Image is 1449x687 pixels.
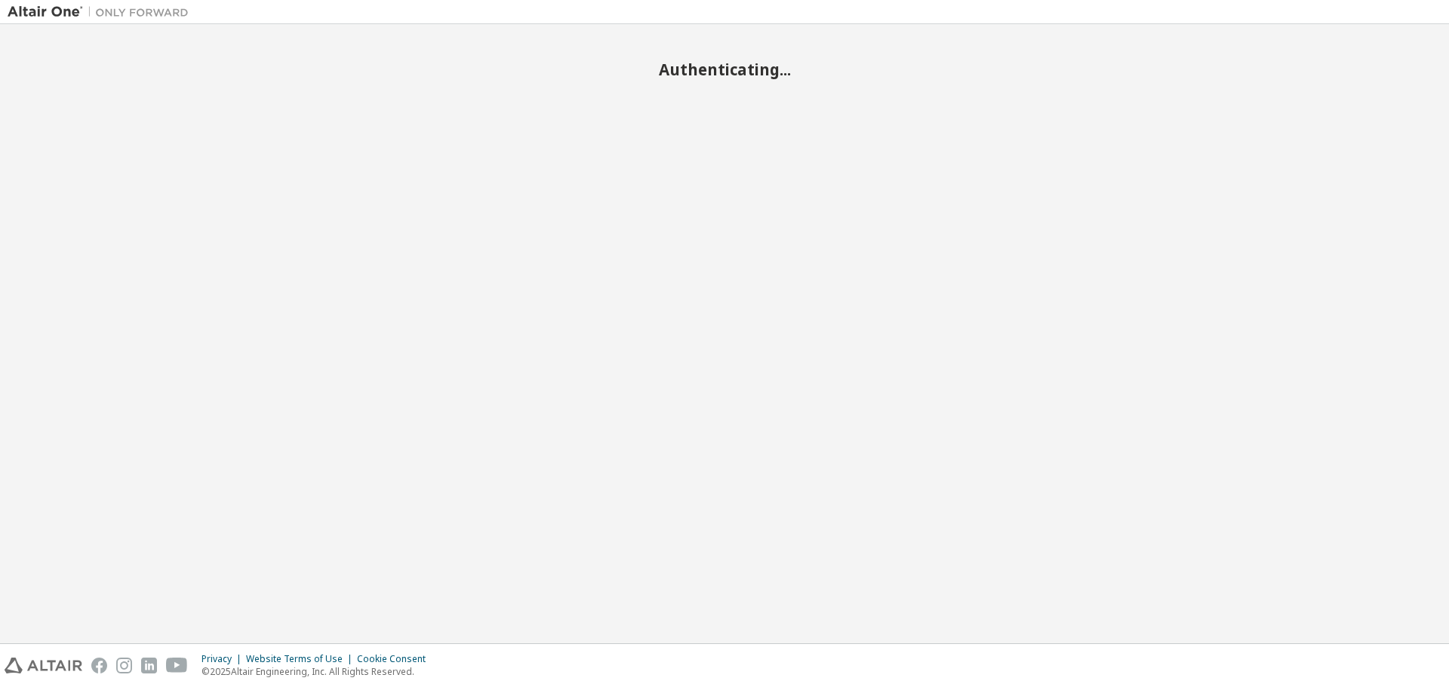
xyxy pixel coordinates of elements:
div: Privacy [202,653,246,665]
img: Altair One [8,5,196,20]
img: instagram.svg [116,658,132,673]
img: facebook.svg [91,658,107,673]
img: linkedin.svg [141,658,157,673]
div: Website Terms of Use [246,653,357,665]
img: youtube.svg [166,658,188,673]
img: altair_logo.svg [5,658,82,673]
h2: Authenticating... [8,60,1441,79]
div: Cookie Consent [357,653,435,665]
p: © 2025 Altair Engineering, Inc. All Rights Reserved. [202,665,435,678]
